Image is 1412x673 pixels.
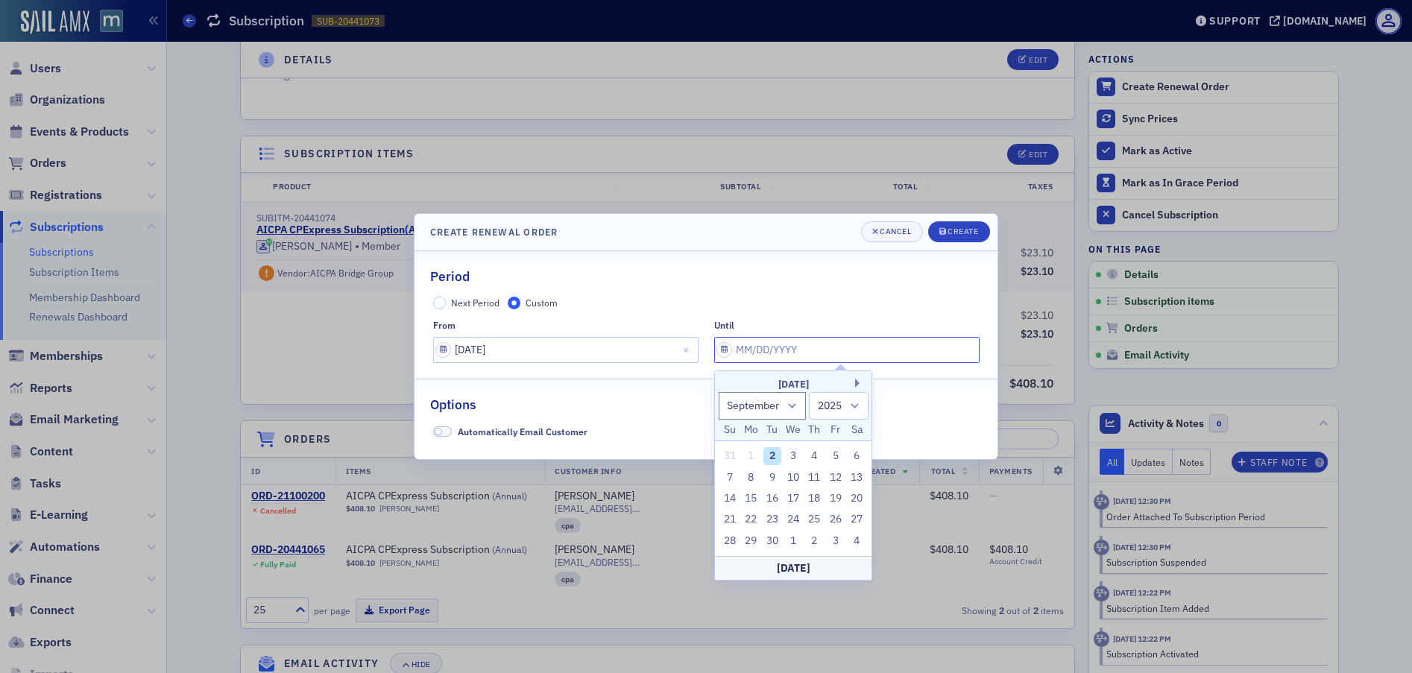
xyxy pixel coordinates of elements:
button: Create [928,221,990,242]
h2: Period [430,267,470,286]
div: Choose Friday, September 12th, 2025 [827,469,845,487]
div: Cancel [880,227,911,236]
div: Choose Saturday, September 6th, 2025 [848,447,866,465]
div: Not available Sunday, August 31st, 2025 [721,447,739,465]
button: Next Month [855,379,864,388]
div: [DATE] [715,377,872,392]
div: Choose Wednesday, September 3rd, 2025 [784,447,802,465]
span: Automatically Email Customer [433,426,453,437]
div: Choose Monday, September 15th, 2025 [742,490,760,508]
div: Choose Monday, September 8th, 2025 [742,469,760,487]
div: Choose Tuesday, September 23rd, 2025 [763,511,781,528]
span: Next Period [451,297,499,309]
div: Choose Tuesday, September 30th, 2025 [763,532,781,550]
div: Choose Thursday, October 2nd, 2025 [806,532,824,550]
div: Choose Tuesday, September 16th, 2025 [763,490,781,508]
div: Choose Thursday, September 18th, 2025 [806,490,824,508]
div: Choose Wednesday, October 1st, 2025 [784,532,802,550]
div: from [433,320,456,331]
div: Su [721,421,739,439]
div: Choose Saturday, October 4th, 2025 [848,532,866,550]
div: until [714,320,734,331]
div: Fr [827,421,845,439]
div: Choose Saturday, September 20th, 2025 [848,490,866,508]
div: Choose Tuesday, September 2nd, 2025 [763,447,781,465]
div: Mo [742,421,760,439]
button: Close [678,337,699,363]
div: Not available Monday, September 1st, 2025 [742,447,760,465]
div: Tu [763,421,781,439]
div: Choose Thursday, September 11th, 2025 [806,469,824,487]
input: MM/DD/YYYY [433,337,699,363]
div: Choose Sunday, September 7th, 2025 [721,469,739,487]
span: Automatically Email Customer [458,426,587,437]
div: Choose Saturday, September 27th, 2025 [848,511,866,528]
div: month 2025-09 [719,446,868,552]
input: MM/DD/YYYY [714,337,980,363]
div: Choose Sunday, September 28th, 2025 [721,532,739,550]
span: Custom [526,297,558,309]
div: Sa [848,421,866,439]
div: Choose Sunday, September 14th, 2025 [721,490,739,508]
div: Th [806,421,824,439]
h4: Create Renewal Order [430,225,558,238]
div: We [784,421,802,439]
div: Choose Wednesday, September 10th, 2025 [784,469,802,487]
div: Choose Sunday, September 21st, 2025 [721,511,739,528]
div: Choose Friday, September 19th, 2025 [827,490,845,508]
div: Choose Thursday, September 25th, 2025 [806,511,824,528]
div: Choose Monday, September 22nd, 2025 [742,511,760,528]
div: Create [948,227,978,236]
div: Choose Wednesday, September 24th, 2025 [784,511,802,528]
h2: Options [430,395,476,414]
button: Cancel [861,221,923,242]
div: Choose Friday, September 26th, 2025 [827,511,845,528]
div: Choose Thursday, September 4th, 2025 [806,447,824,465]
div: Choose Friday, October 3rd, 2025 [827,532,845,550]
div: Choose Saturday, September 13th, 2025 [848,469,866,487]
div: Choose Friday, September 5th, 2025 [827,447,845,465]
div: Choose Wednesday, September 17th, 2025 [784,490,802,508]
div: Choose Monday, September 29th, 2025 [742,532,760,550]
input: Next Period [433,297,447,310]
input: Custom [508,297,521,310]
div: [DATE] [715,556,872,580]
div: Choose Tuesday, September 9th, 2025 [763,469,781,487]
